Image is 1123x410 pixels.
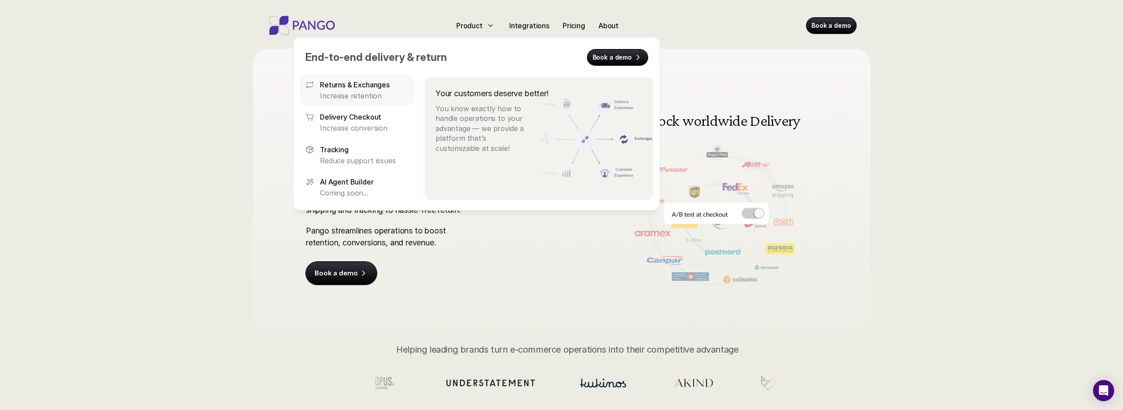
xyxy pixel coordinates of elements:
[587,49,647,65] a: Book a demo
[306,262,377,285] a: Book a demo
[320,91,409,101] p: Increase retention
[365,51,405,64] span: delivery
[320,123,409,133] p: Increase conversion
[300,74,414,106] a: Returns & ExchangesIncrease retention
[506,19,553,33] a: Integrations
[616,93,818,297] img: Delivery and shipping management software doing A/B testing at the checkout for different carrier...
[635,113,802,128] h3: Unlock worldwide Delivery
[796,188,809,202] button: Next
[300,139,414,170] a: TrackingReduce support issues
[806,18,856,34] a: Book a demo
[598,20,619,31] p: About
[306,225,477,248] p: Pango streamlines operations to boost retention, conversions, and revenue.
[320,144,349,154] p: Tracking
[416,51,447,64] span: return
[1093,380,1114,401] div: Open Intercom Messenger
[305,51,363,64] span: End-to-end
[811,21,851,30] p: Book a demo
[320,155,409,165] p: Reduce support issues
[320,188,409,198] p: Coming soon...
[456,20,483,31] p: Product
[559,19,589,33] a: Pricing
[563,20,585,31] p: Pricing
[595,19,622,33] a: About
[509,20,549,31] p: Integrations
[320,79,390,90] p: Returns & Exchanges
[436,87,549,99] p: Your customers deserve better!
[407,51,414,64] span: &
[796,188,809,202] img: Next Arrow
[300,106,414,138] a: Delivery CheckoutIncrease conversion
[320,112,381,122] p: Delivery Checkout
[320,177,373,187] p: AI Agent Builder
[436,104,531,153] p: You know exactly how to handle operations to your advantage — we provide a platform that’s custom...
[315,269,357,278] p: Book a demo
[592,53,631,62] p: Book a demo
